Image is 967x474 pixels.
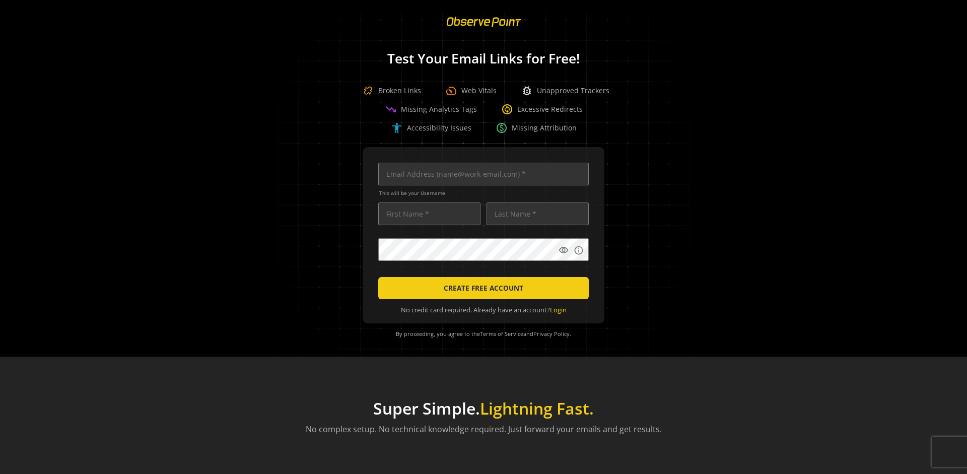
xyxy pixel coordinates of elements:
div: Accessibility Issues [391,122,471,134]
span: paid [496,122,508,134]
h1: Test Your Email Links for Free! [262,51,705,66]
div: Missing Attribution [496,122,577,134]
span: speed [445,85,457,97]
div: By proceeding, you agree to the and . [375,323,592,345]
a: Privacy Policy [533,330,570,337]
mat-icon: visibility [559,245,569,255]
a: ObservePoint Homepage [440,23,527,33]
input: Email Address (name@work-email.com) * [378,163,589,185]
img: Broken Link [358,81,378,101]
span: trending_down [385,103,397,115]
div: Unapproved Trackers [521,85,609,97]
div: Broken Links [358,81,421,101]
a: Terms of Service [480,330,523,337]
span: accessibility [391,122,403,134]
a: Login [550,305,567,314]
span: This will be your Username [379,189,589,196]
span: change_circle [501,103,513,115]
div: Missing Analytics Tags [385,103,477,115]
h1: Super Simple. [306,399,662,418]
div: No credit card required. Already have an account? [378,305,589,315]
span: CREATE FREE ACCOUNT [444,279,523,297]
button: CREATE FREE ACCOUNT [378,277,589,299]
p: No complex setup. No technical knowledge required. Just forward your emails and get results. [306,423,662,435]
div: Excessive Redirects [501,103,583,115]
input: First Name * [378,202,480,225]
input: Last Name * [487,202,589,225]
mat-icon: info [574,245,584,255]
span: bug_report [521,85,533,97]
span: Lightning Fast. [480,397,594,419]
div: Web Vitals [445,85,497,97]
